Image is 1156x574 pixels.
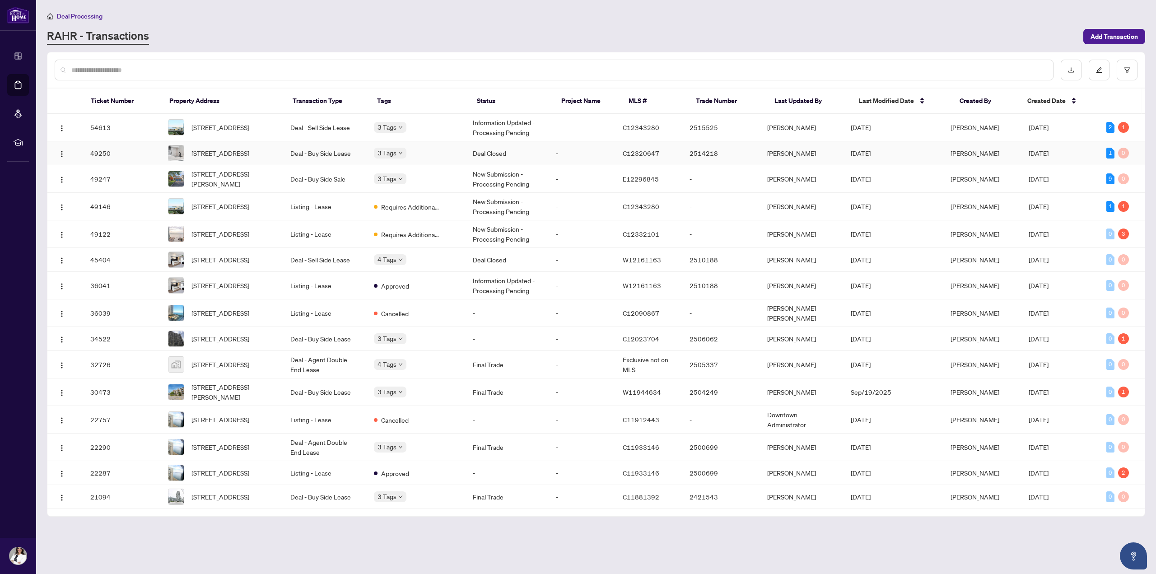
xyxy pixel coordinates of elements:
[951,149,999,157] span: [PERSON_NAME]
[549,141,615,165] td: -
[1117,60,1137,80] button: filter
[1029,493,1049,501] span: [DATE]
[623,443,659,451] span: C11933146
[470,89,554,114] th: Status
[689,89,767,114] th: Trade Number
[191,169,276,189] span: [STREET_ADDRESS][PERSON_NAME]
[682,114,760,141] td: 2515525
[83,141,161,165] td: 49250
[549,165,615,193] td: -
[57,12,103,20] span: Deal Processing
[951,230,999,238] span: [PERSON_NAME]
[466,220,549,248] td: New Submission - Processing Pending
[378,387,396,397] span: 3 Tags
[378,122,396,132] span: 3 Tags
[549,485,615,509] td: -
[283,165,367,193] td: Deal - Buy Side Sale
[398,362,403,367] span: down
[760,378,844,406] td: [PERSON_NAME]
[168,278,184,293] img: thumbnail-img
[554,89,621,114] th: Project Name
[168,226,184,242] img: thumbnail-img
[378,359,396,369] span: 4 Tags
[55,306,69,320] button: Logo
[398,151,403,155] span: down
[191,280,249,290] span: [STREET_ADDRESS]
[55,278,69,293] button: Logo
[682,248,760,272] td: 2510188
[951,281,999,289] span: [PERSON_NAME]
[381,415,409,425] span: Cancelled
[283,193,367,220] td: Listing - Lease
[168,357,184,372] img: thumbnail-img
[83,272,161,299] td: 36041
[951,493,999,501] span: [PERSON_NAME]
[83,351,161,378] td: 32726
[58,204,65,211] img: Logo
[623,493,659,501] span: C11881392
[851,415,871,424] span: [DATE]
[58,150,65,158] img: Logo
[55,199,69,214] button: Logo
[1029,281,1049,289] span: [DATE]
[1118,359,1129,370] div: 0
[682,220,760,248] td: -
[378,254,396,265] span: 4 Tags
[549,220,615,248] td: -
[398,257,403,262] span: down
[83,461,161,485] td: 22287
[168,252,184,267] img: thumbnail-img
[191,442,249,452] span: [STREET_ADDRESS]
[381,468,409,478] span: Approved
[84,89,162,114] th: Ticket Number
[682,461,760,485] td: 2500699
[851,469,871,477] span: [DATE]
[55,490,69,504] button: Logo
[58,125,65,132] img: Logo
[55,252,69,267] button: Logo
[168,489,184,504] img: thumbnail-img
[466,248,549,272] td: Deal Closed
[283,220,367,248] td: Listing - Lease
[1106,442,1114,453] div: 0
[283,351,367,378] td: Deal - Agent Double End Lease
[55,120,69,135] button: Logo
[682,351,760,378] td: 2505337
[951,469,999,477] span: [PERSON_NAME]
[283,299,367,327] td: Listing - Lease
[682,378,760,406] td: 2504249
[1106,173,1114,184] div: 9
[760,165,844,193] td: [PERSON_NAME]
[851,123,871,131] span: [DATE]
[760,272,844,299] td: [PERSON_NAME]
[83,378,161,406] td: 30473
[549,272,615,299] td: -
[83,327,161,351] td: 34522
[58,231,65,238] img: Logo
[851,202,871,210] span: [DATE]
[682,485,760,509] td: 2421543
[466,406,549,434] td: -
[1118,442,1129,453] div: 0
[1020,89,1099,114] th: Created Date
[191,382,276,402] span: [STREET_ADDRESS][PERSON_NAME]
[682,406,760,434] td: -
[1106,467,1114,478] div: 0
[1118,387,1129,397] div: 1
[951,309,999,317] span: [PERSON_NAME]
[1106,201,1114,212] div: 1
[83,299,161,327] td: 36039
[760,299,844,327] td: [PERSON_NAME] [PERSON_NAME]
[191,201,249,211] span: [STREET_ADDRESS]
[859,96,914,106] span: Last Modified Date
[760,461,844,485] td: [PERSON_NAME]
[466,378,549,406] td: Final Trade
[191,415,249,425] span: [STREET_ADDRESS]
[283,461,367,485] td: Listing - Lease
[1118,254,1129,265] div: 0
[1106,280,1114,291] div: 0
[621,89,689,114] th: MLS #
[1118,467,1129,478] div: 2
[851,335,871,343] span: [DATE]
[55,331,69,346] button: Logo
